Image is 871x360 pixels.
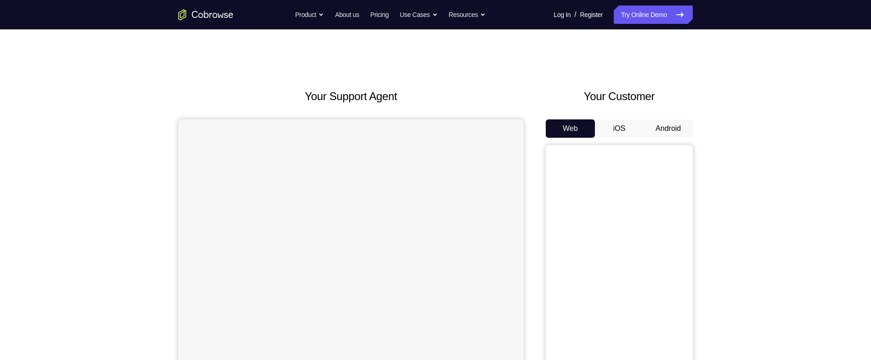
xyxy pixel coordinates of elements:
[295,6,324,24] button: Product
[178,88,524,105] h2: Your Support Agent
[546,88,693,105] h2: Your Customer
[370,6,389,24] a: Pricing
[178,9,233,20] a: Go to the home page
[546,119,595,138] button: Web
[595,119,644,138] button: iOS
[449,6,486,24] button: Resources
[335,6,359,24] a: About us
[554,6,571,24] a: Log In
[580,6,603,24] a: Register
[644,119,693,138] button: Android
[614,6,693,24] a: Try Online Demo
[400,6,437,24] button: Use Cases
[574,9,576,20] span: /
